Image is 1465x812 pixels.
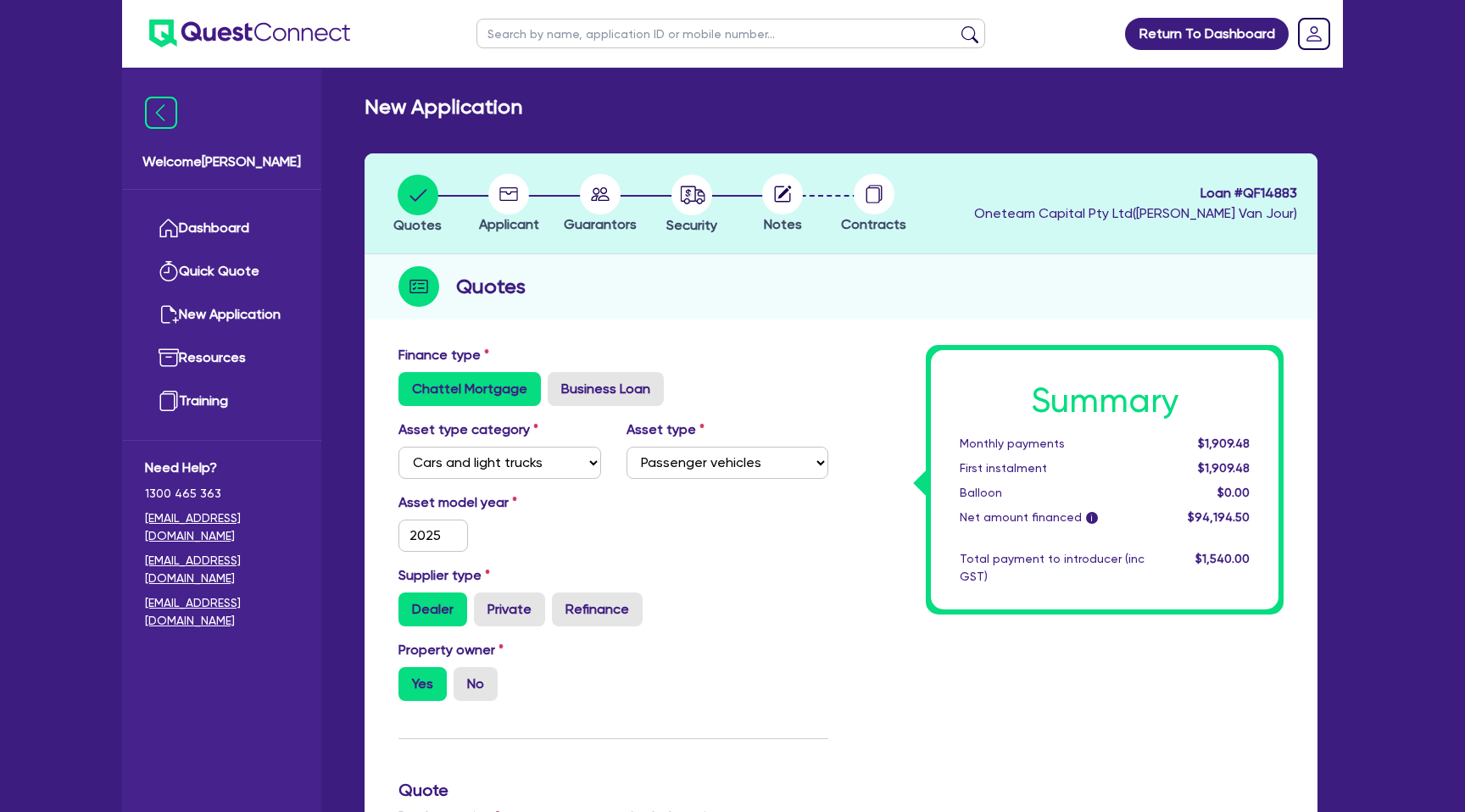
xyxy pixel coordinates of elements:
label: Dealer [398,592,467,626]
h2: Quotes [456,271,526,302]
h1: Summary [960,381,1250,421]
label: Asset model year [386,492,614,513]
h3: Quote [398,780,828,800]
label: Chattel Mortgage [398,372,541,406]
div: Net amount financed [947,509,1157,526]
a: Training [145,380,298,423]
span: 1300 465 363 [145,485,298,503]
h2: New Application [365,95,522,120]
label: Yes [398,667,447,701]
img: quest-connect-logo-blue [149,19,350,47]
a: Dropdown toggle [1292,12,1336,56]
a: [EMAIL_ADDRESS][DOMAIN_NAME] [145,594,298,630]
label: Refinance [552,592,643,626]
span: Loan # QF14883 [974,183,1297,203]
label: Asset type category [398,420,538,440]
img: quick-quote [159,261,179,281]
label: Business Loan [548,372,664,406]
span: Quotes [393,217,442,233]
span: Applicant [479,216,539,232]
div: Balloon [947,484,1157,502]
a: Resources [145,336,298,380]
div: Total payment to introducer (inc GST) [947,550,1157,586]
img: new-application [159,304,179,325]
span: i [1086,512,1098,524]
span: $1,909.48 [1198,437,1250,450]
span: Contracts [841,216,906,232]
a: Dashboard [145,207,298,250]
input: Search by name, application ID or mobile number... [476,19,985,48]
label: Supplier type [398,565,490,586]
button: Quotes [393,174,443,236]
img: icon-menu-close [145,97,177,129]
div: First instalment [947,459,1157,477]
span: Security [666,217,717,233]
span: $1,909.48 [1198,461,1250,475]
span: Welcome [PERSON_NAME] [142,152,301,172]
a: [EMAIL_ADDRESS][DOMAIN_NAME] [145,552,298,587]
span: Need Help? [145,458,298,478]
label: Asset type [627,420,705,440]
span: Guarantors [564,216,637,232]
span: $94,194.50 [1188,510,1250,524]
a: Return To Dashboard [1125,18,1289,50]
img: training [159,391,179,411]
label: Property owner [398,640,504,660]
span: Oneteam Capital Pty Ltd ( [PERSON_NAME] Van Jour ) [974,205,1297,221]
a: Quick Quote [145,250,298,293]
span: $1,540.00 [1195,552,1250,565]
img: resources [159,348,179,368]
span: Notes [764,216,802,232]
button: Security [666,174,718,236]
div: Monthly payments [947,435,1157,453]
label: Finance type [398,345,489,365]
label: No [454,667,498,701]
label: Private [474,592,545,626]
a: New Application [145,293,298,336]
a: [EMAIL_ADDRESS][DOMAIN_NAME] [145,509,298,545]
span: $0.00 [1217,486,1250,499]
img: step-icon [398,266,439,307]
